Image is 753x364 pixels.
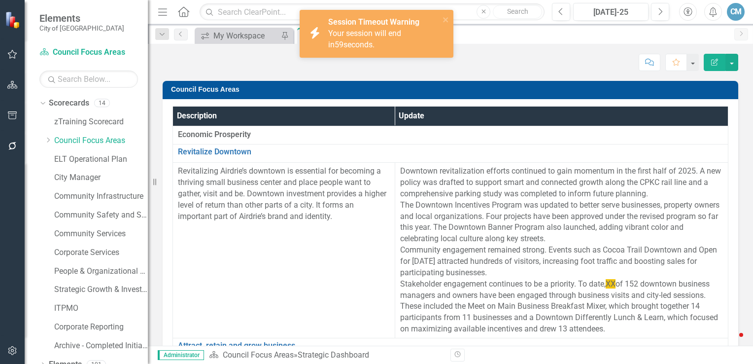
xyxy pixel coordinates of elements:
[223,350,294,360] a: Council Focus Areas
[507,7,528,15] span: Search
[49,98,89,109] a: Scorecards
[54,322,148,333] a: Corporate Reporting
[173,163,395,338] td: Double-Click to Edit
[94,99,110,108] div: 14
[493,5,542,19] button: Search
[606,279,616,289] span: XX
[298,350,369,360] div: Strategic Dashboard
[39,24,124,32] small: City of [GEOGRAPHIC_DATA]
[328,17,419,27] strong: Session Timeout Warning
[328,29,401,49] span: Your session will end in seconds.
[54,191,148,202] a: Community Infrastructure
[443,14,449,25] button: close
[54,116,148,128] a: zTraining Scorecard
[719,330,743,354] iframe: Intercom live chat
[54,172,148,183] a: City Manager
[173,126,728,145] td: Double-Click to Edit
[335,40,343,49] span: 59
[54,247,148,258] a: Corporate Services
[173,338,728,356] td: Double-Click to Edit Right Click for Context Menu
[400,166,723,335] p: Downtown revitalization efforts continued to gain momentum in the first half of 2025. A new polic...
[577,6,645,18] div: [DATE]-25
[39,71,138,88] input: Search Below...
[5,11,22,29] img: ClearPoint Strategy
[54,340,148,352] a: Archive - Completed Initiatives
[209,350,443,361] div: »
[171,86,733,93] h3: Council Focus Areas
[178,341,723,350] a: Attract, retain and grow business
[573,3,649,21] button: [DATE]-25
[54,266,148,277] a: People & Organizational Effectiveness
[54,154,148,165] a: ELT Operational Plan
[200,3,545,21] input: Search ClearPoint...
[727,3,745,21] button: CM
[178,129,723,141] span: Economic Prosperity
[54,210,148,221] a: Community Safety and Social Services
[178,147,723,156] a: Revitalize Downtown​
[213,30,278,42] div: My Workspace
[178,166,390,222] p: Revitalizing Airdrie’s downtown is essential for becoming a thriving small business center and pl...
[54,228,148,240] a: Community Services
[173,145,728,163] td: Double-Click to Edit Right Click for Context Menu
[395,163,728,338] td: Double-Click to Edit
[54,135,148,146] a: Council Focus Areas
[158,350,204,360] span: Administrator
[39,47,138,58] a: Council Focus Areas
[39,12,124,24] span: Elements
[197,30,278,42] a: My Workspace
[54,284,148,295] a: Strategic Growth & Investment
[54,303,148,314] a: ITPMO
